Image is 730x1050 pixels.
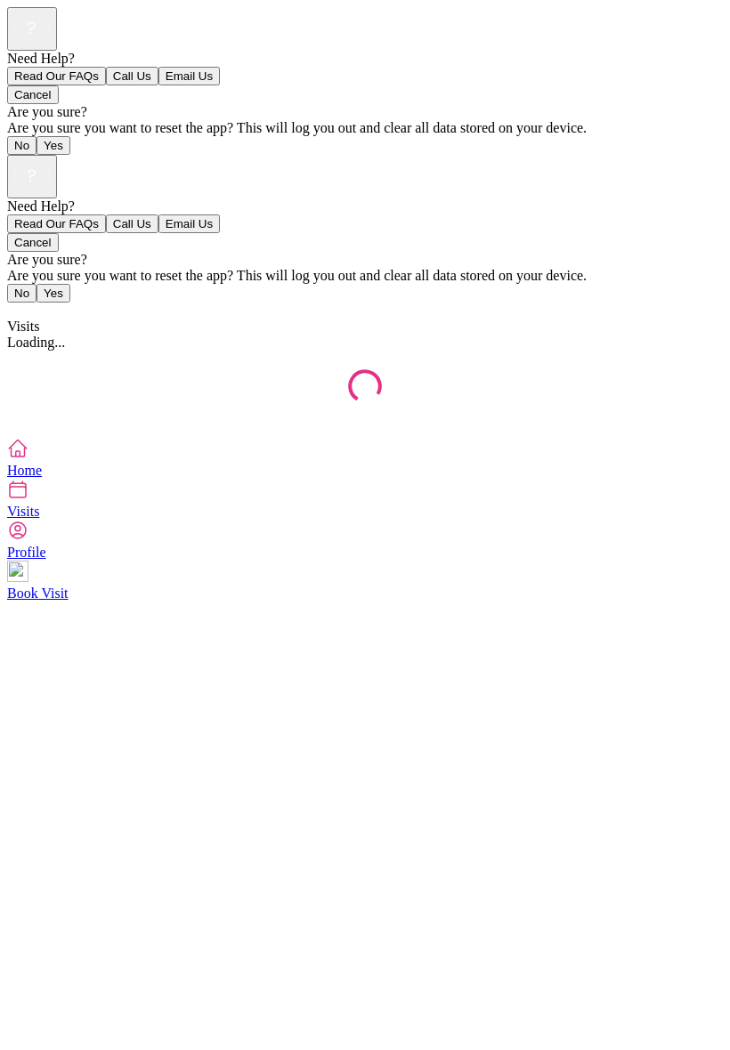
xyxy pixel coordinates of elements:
[7,268,723,284] div: Are you sure you want to reset the app? This will log you out and clear all data stored on your d...
[7,104,723,120] div: Are you sure?
[7,51,723,67] div: Need Help?
[7,545,46,560] span: Profile
[7,335,65,350] span: Loading...
[7,233,59,252] button: Cancel
[158,214,220,233] button: Email Us
[7,252,723,268] div: Are you sure?
[7,479,723,519] a: Visits
[7,136,36,155] button: No
[36,136,70,155] button: Yes
[7,214,106,233] button: Read Our FAQs
[7,463,42,478] span: Home
[7,561,723,601] a: Book Visit
[7,85,59,104] button: Cancel
[106,67,158,85] button: Call Us
[7,284,36,303] button: No
[7,504,39,519] span: Visits
[7,319,39,334] span: Visits
[7,67,106,85] button: Read Our FAQs
[7,438,723,478] a: Home
[7,586,69,601] span: Book Visit
[106,214,158,233] button: Call Us
[7,198,723,214] div: Need Help?
[36,284,70,303] button: Yes
[158,67,220,85] button: Email Us
[7,120,723,136] div: Are you sure you want to reset the app? This will log you out and clear all data stored on your d...
[7,520,723,560] a: Profile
